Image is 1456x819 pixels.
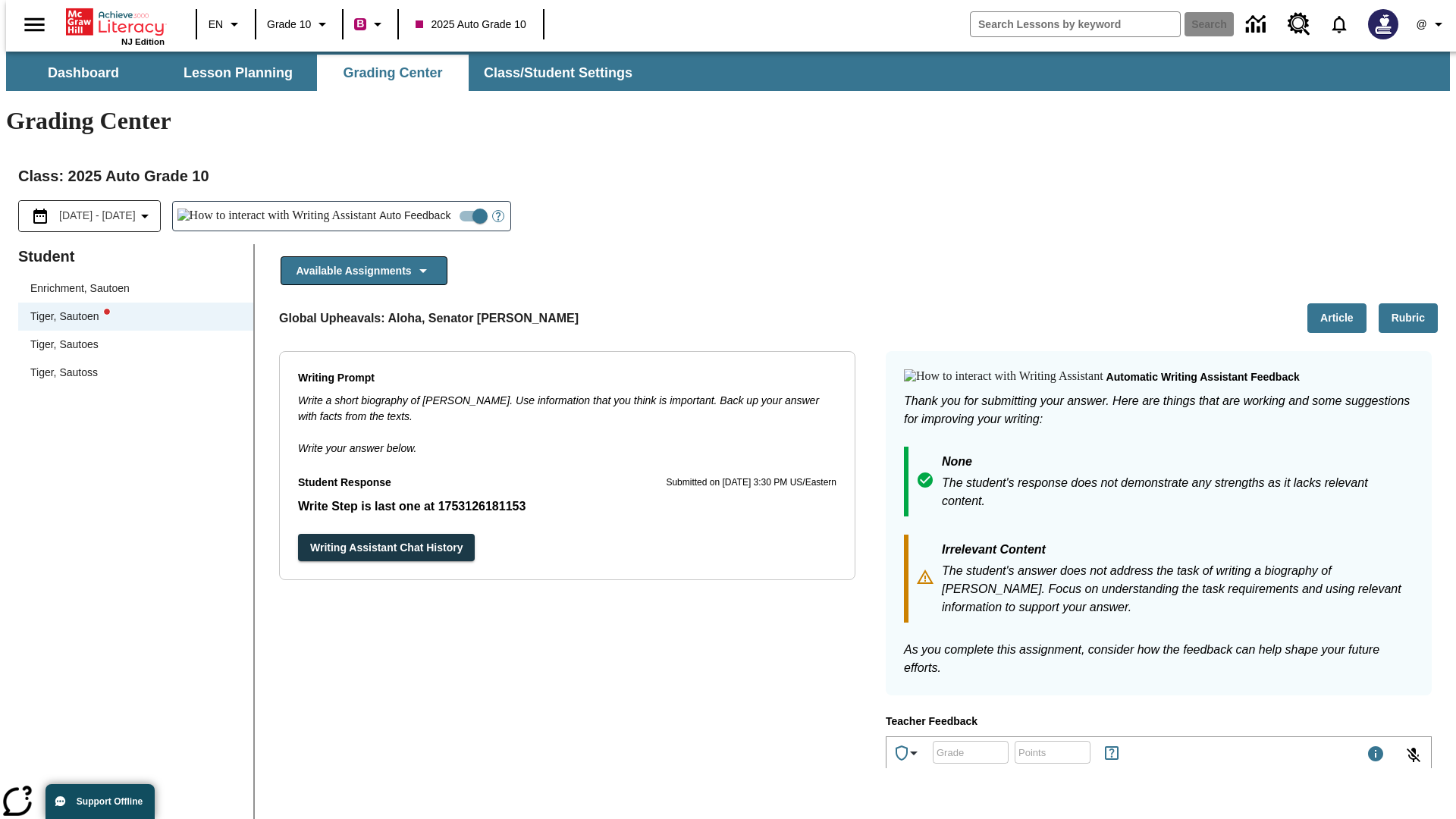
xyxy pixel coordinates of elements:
[30,309,110,325] div: Tiger, Sautoen
[6,55,646,91] div: SubNavbar
[1237,4,1279,45] a: Data Center
[121,37,165,46] span: NJ Edition
[8,55,159,91] button: Dashboard
[18,331,253,359] div: Tiger, Sautoes
[162,55,314,91] button: Lesson Planning
[942,453,1414,474] p: None
[18,244,253,268] p: Student
[942,474,1414,510] p: The student's response does not demonstrate any strengths as it lacks relevant content.
[298,497,836,516] p: Write Step is last one at 1753126181153
[486,202,510,231] button: Open Help for Writing Assistant
[942,562,1414,617] p: The student's answer does not address the task of writing a biography of [PERSON_NAME]. Focus on ...
[104,309,110,315] svg: writing assistant alert
[136,207,154,225] svg: Collapse Date Range Filter
[30,337,99,353] div: Tiger, Sautoes
[1379,303,1438,333] button: Rubric, Will open in new tab
[472,55,645,91] button: Class/Student Settings
[45,784,155,819] button: Support Offline
[886,714,1432,730] p: Teacher Feedback
[298,475,391,491] p: Student Response
[298,393,836,425] p: Write a short biography of [PERSON_NAME]. Use information that you think is important. Back up yo...
[6,107,1450,135] h1: Grading Center
[1359,5,1407,44] button: Select a new avatar
[209,17,223,33] span: EN
[1368,9,1398,39] img: Avatar
[1319,5,1359,44] a: Notifications
[484,64,632,82] span: Class/Student Settings
[298,497,836,516] p: Student Response
[666,475,836,491] p: Submitted on [DATE] 3:30 PM US/Eastern
[1106,369,1300,386] p: Automatic writing assistant feedback
[298,370,836,387] p: Writing Prompt
[904,369,1103,384] img: How to interact with Writing Assistant
[416,17,526,33] span: 2025 Auto Grade 10
[1015,732,1090,772] input: Points: Must be equal to or less than 25.
[12,2,57,47] button: Open side menu
[298,534,475,562] button: Writing Assistant Chat History
[317,55,469,91] button: Grading Center
[66,5,165,46] div: Home
[267,17,311,33] span: Grade 10
[933,741,1009,764] div: Grade: Letters, numbers, %, + and - are allowed.
[1307,303,1367,333] button: Article, Will open in new tab
[18,303,253,331] div: Tiger, Sautoenwriting assistant alert
[279,309,579,328] p: Global Upheavals: Aloha, Senator [PERSON_NAME]
[1279,4,1319,45] a: Resource Center, Will open in new tab
[25,207,154,225] button: Select the date range menu item
[298,425,836,457] p: Write your answer below.
[261,11,337,38] button: Grade: Grade 10, Select a grade
[77,796,143,807] span: Support Offline
[184,64,293,82] span: Lesson Planning
[48,64,119,82] span: Dashboard
[177,209,377,224] img: How to interact with Writing Assistant
[933,732,1009,772] input: Grade: Letters, numbers, %, + and - are allowed.
[886,738,929,768] button: Achievements
[1015,741,1090,764] div: Points: Must be equal to or less than 25.
[1416,17,1426,33] span: @
[1097,738,1127,768] button: Rules for Earning Points and Achievements, Will open in new tab
[202,11,250,38] button: Language: EN, Select a language
[942,541,1414,562] p: Irrelevant Content
[281,256,447,286] button: Available Assignments
[356,14,364,33] span: B
[18,164,1438,188] h2: Class : 2025 Auto Grade 10
[1395,737,1432,773] button: Click to activate and allow voice recognition
[30,365,98,381] div: Tiger, Sautoss
[1407,11,1456,38] button: Profile/Settings
[1367,745,1385,766] div: Maximum 1000 characters Press Escape to exit toolbar and use left and right arrow keys to access ...
[66,7,165,37] a: Home
[6,52,1450,91] div: SubNavbar
[971,12,1180,36] input: search field
[904,392,1414,428] p: Thank you for submitting your answer. Here are things that are working and some suggestions for i...
[348,11,393,38] button: Boost Class color is violet red. Change class color
[30,281,130,297] div: Enrichment, Sautoen
[904,641,1414,677] p: As you complete this assignment, consider how the feedback can help shape your future efforts.
[59,208,136,224] span: [DATE] - [DATE]
[18,359,253,387] div: Tiger, Sautoss
[18,275,253,303] div: Enrichment, Sautoen
[379,208,450,224] span: Auto Feedback
[343,64,442,82] span: Grading Center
